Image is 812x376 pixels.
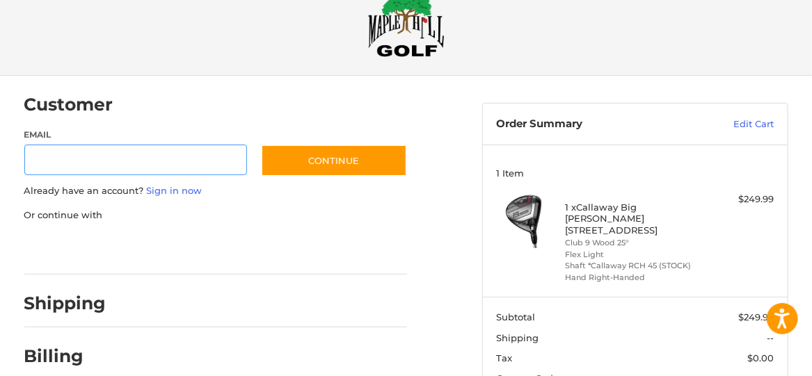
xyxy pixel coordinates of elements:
[496,117,685,131] h3: Order Summary
[704,193,774,206] div: $249.99
[261,145,407,177] button: Continue
[138,236,242,261] iframe: PayPal-paylater
[566,249,701,261] li: Flex Light
[24,94,113,115] h2: Customer
[24,209,407,222] p: Or continue with
[496,167,774,179] h3: 1 Item
[24,345,106,367] h2: Billing
[738,311,774,322] span: $249.99
[24,129,248,141] label: Email
[19,236,124,261] iframe: PayPal-paypal
[496,332,539,343] span: Shipping
[24,293,106,314] h2: Shipping
[566,260,701,272] li: Shaft *Callaway RCH 45 (STOCK)
[496,311,535,322] span: Subtotal
[566,272,701,284] li: Hand Right-Handed
[566,202,701,236] h4: 1 x Callaway Big [PERSON_NAME] [STREET_ADDRESS]
[496,352,512,363] span: Tax
[747,352,774,363] span: $0.00
[24,184,407,198] p: Already have an account?
[566,237,701,249] li: Club 9 Wood 25°
[255,236,360,261] iframe: PayPal-venmo
[685,117,774,131] a: Edit Cart
[147,185,202,196] a: Sign in now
